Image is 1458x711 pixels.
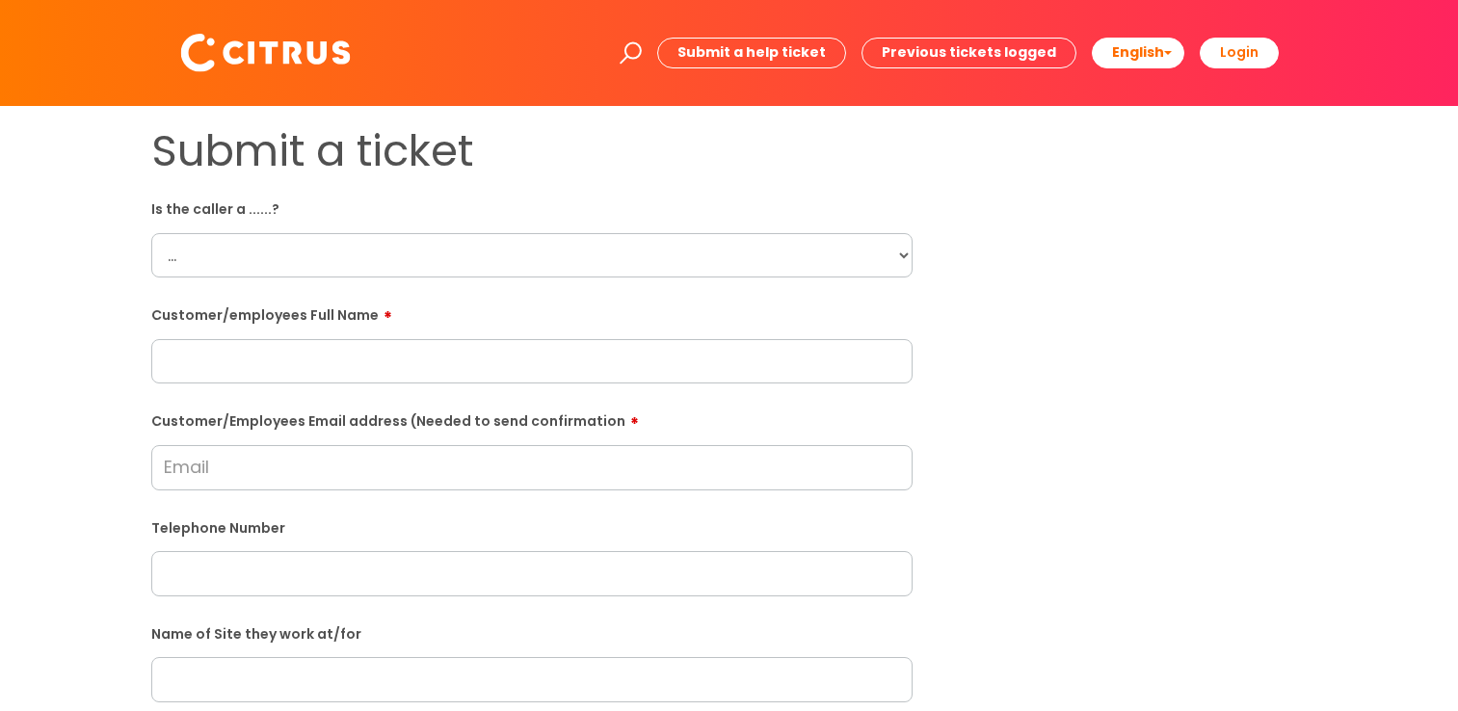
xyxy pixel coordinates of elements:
[862,38,1076,67] a: Previous tickets logged
[151,197,913,218] label: Is the caller a ......?
[151,301,913,324] label: Customer/employees Full Name
[1112,42,1164,62] span: English
[1220,42,1259,62] b: Login
[151,516,913,537] label: Telephone Number
[1200,38,1279,67] a: Login
[657,38,846,67] a: Submit a help ticket
[151,445,913,489] input: Email
[151,407,913,430] label: Customer/Employees Email address (Needed to send confirmation
[151,125,913,177] h1: Submit a ticket
[151,622,913,643] label: Name of Site they work at/for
